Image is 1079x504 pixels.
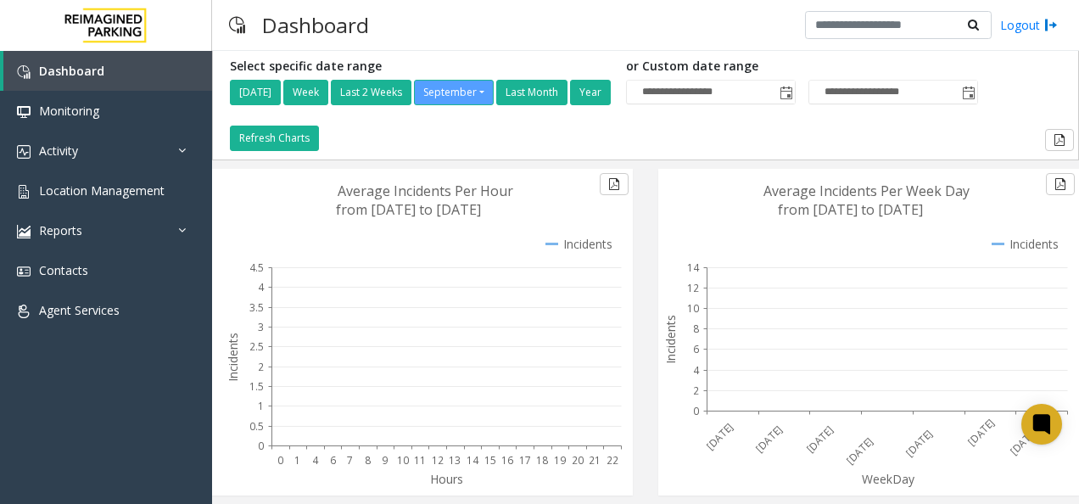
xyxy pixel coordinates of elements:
[626,59,978,74] h5: or Custom date range
[254,4,377,46] h3: Dashboard
[752,422,785,455] text: [DATE]
[39,143,78,159] span: Activity
[347,453,353,468] text: 7
[225,333,241,382] text: Incidents
[687,260,700,275] text: 14
[397,453,409,468] text: 10
[365,453,371,468] text: 8
[1044,16,1058,34] img: logout
[687,281,699,295] text: 12
[570,80,611,105] button: Year
[249,300,264,314] text: 3.5
[519,453,531,468] text: 17
[39,222,82,238] span: Reports
[501,453,513,468] text: 16
[294,453,300,468] text: 1
[283,80,328,105] button: Week
[249,260,264,275] text: 4.5
[336,200,481,219] text: from [DATE] to [DATE]
[230,126,319,151] button: Refresh Charts
[607,453,618,468] text: 22
[312,453,319,468] text: 4
[843,434,876,468] text: [DATE]
[536,453,548,468] text: 18
[778,200,923,219] text: from [DATE] to [DATE]
[554,453,566,468] text: 19
[763,182,970,200] text: Average Incidents Per Week Day
[1007,425,1040,458] text: [DATE]
[17,145,31,159] img: 'icon'
[693,342,699,356] text: 6
[1046,173,1075,195] button: Export to pdf
[17,225,31,238] img: 'icon'
[776,81,795,104] span: Toggle popup
[17,305,31,318] img: 'icon'
[229,4,245,46] img: pageIcon
[249,418,264,433] text: 0.5
[449,453,461,468] text: 13
[258,359,264,373] text: 2
[382,453,388,468] text: 9
[703,420,736,453] text: [DATE]
[249,379,264,394] text: 1.5
[277,453,283,468] text: 0
[331,80,411,105] button: Last 2 Weeks
[572,453,584,468] text: 20
[589,453,601,468] text: 21
[17,265,31,278] img: 'icon'
[230,59,613,74] h5: Select specific date range
[662,315,679,364] text: Incidents
[693,404,699,418] text: 0
[1000,16,1058,34] a: Logout
[249,339,264,354] text: 2.5
[330,453,336,468] text: 6
[39,262,88,278] span: Contacts
[39,182,165,199] span: Location Management
[693,362,700,377] text: 4
[258,439,264,453] text: 0
[338,182,513,200] text: Average Incidents Per Hour
[903,426,936,459] text: [DATE]
[39,103,99,119] span: Monitoring
[693,322,699,336] text: 8
[430,471,463,487] text: Hours
[414,453,426,468] text: 11
[1045,129,1074,151] button: Export to pdf
[803,423,836,456] text: [DATE]
[693,383,699,397] text: 2
[3,51,212,91] a: Dashboard
[600,173,629,195] button: Export to pdf
[39,63,104,79] span: Dashboard
[258,399,264,413] text: 1
[39,302,120,318] span: Agent Services
[414,80,494,105] button: September
[484,453,496,468] text: 15
[687,301,699,316] text: 10
[17,185,31,199] img: 'icon'
[959,81,977,104] span: Toggle popup
[17,65,31,79] img: 'icon'
[230,80,281,105] button: [DATE]
[496,80,567,105] button: Last Month
[17,105,31,119] img: 'icon'
[432,453,444,468] text: 12
[862,471,915,487] text: WeekDay
[258,320,264,334] text: 3
[964,416,998,449] text: [DATE]
[258,280,265,294] text: 4
[467,453,479,468] text: 14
